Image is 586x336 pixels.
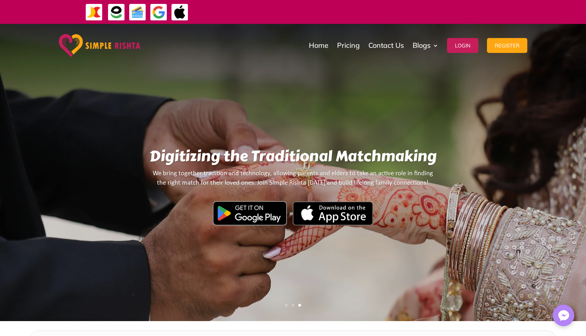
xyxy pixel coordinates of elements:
[298,304,301,307] a: 3
[368,26,404,65] a: Contact Us
[447,38,478,53] button: Login
[148,169,438,229] : We bring together tradition and technology, allowing parents and elders to take an active role in...
[108,4,125,21] img: EasyPaisa-icon
[171,4,189,21] img: ApplePay-icon
[413,26,438,65] a: Blogs
[337,26,360,65] a: Pricing
[148,147,438,169] h1: Digitizing the Traditional Matchmaking
[129,4,146,21] img: Credit Cards
[309,26,328,65] a: Home
[292,304,294,307] a: 2
[213,201,287,225] img: Google Play
[447,26,478,65] a: Login
[556,308,572,323] img: Messenger
[285,304,288,307] a: 1
[150,4,168,21] img: GooglePay-icon
[487,38,527,53] button: Register
[487,26,527,65] a: Register
[505,5,522,18] strong: جاز کیش
[85,4,103,21] img: JazzCash-icon
[486,5,503,18] strong: ایزی پیسہ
